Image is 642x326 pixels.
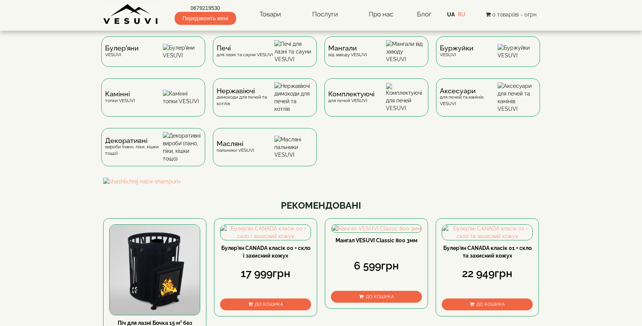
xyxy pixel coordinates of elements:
a: Булер'ян CANADA класік 00 + скло і захисний кожух [221,245,310,259]
div: для печей та камінів VESUVI [440,88,498,107]
a: Товари [252,6,289,23]
div: вироби (пано, піки, кішки тощо) [105,138,163,157]
a: Мангаливід заводу VESUVI Мангали від заводу VESUVI [321,36,432,78]
img: Завод VESUVI [103,4,159,25]
a: Булер'ян CANADA класік 01 + скло та захисний кожух [443,245,532,259]
div: пальники VESUVI [217,141,254,153]
img: Мангали від заводу VESUVI [386,40,425,63]
img: Мангал VESUVI Classic 800 3мм [332,225,421,232]
div: для лазні та сауни VESUVI [217,45,273,58]
span: Передзвоніть мені [175,12,236,25]
span: До кошика [477,302,505,307]
a: Печідля лазні та сауни VESUVI Печі для лазні та сауни VESUVI [209,36,321,78]
span: Буржуйки [440,45,473,51]
div: 17 999грн [220,266,311,281]
button: До кошика [331,291,422,303]
a: Про нас [361,6,401,23]
img: shashlichnij-nabir-shampuriv [103,178,539,185]
a: Каміннітопки VESUVI Камінні топки VESUVI [97,78,209,128]
a: Нержавіючідимоходи для печей та котлів Нержавіючі димоходи для печей та котлів [209,78,321,128]
img: Піч для лазні Бочка 15 м³ без виносу, дверцята 315*315, зі склом [110,225,200,315]
a: Аксесуаридля печей та камінів VESUVI Аксесуари для печей та камінів VESUVI [432,78,544,128]
span: Комплектуючі [328,91,374,97]
span: 0 товар(ів) - 0грн [492,11,537,18]
img: Нержавіючі димоходи для печей та котлів [274,82,313,113]
div: для печей VESUVI [328,91,374,104]
div: 22 949грн [442,266,533,281]
span: До кошика [255,302,283,307]
span: Булер'яни [105,45,139,51]
span: Мангали [328,45,367,51]
img: Булер'ян CANADA класік 00 + скло і захисний кожух [220,225,311,240]
a: Масляніпальники VESUVI Масляні пальники VESUVI [209,128,321,178]
a: Булер'яниVESUVI Булер'яни VESUVI [97,36,209,78]
div: топки VESUVI [105,91,135,104]
div: димоходи для печей та котлів [217,88,274,107]
img: Булер'ян CANADA класік 01 + скло та захисний кожух [442,225,532,240]
span: Масляні [217,141,254,147]
span: Декоративні [105,138,163,144]
a: Блог [417,10,431,18]
a: БуржуйкиVESUVI Буржуйки VESUVI [432,36,544,78]
img: Масляні пальники VESUVI [274,136,313,159]
img: Булер'яни VESUVI [163,44,201,59]
a: UA [447,11,455,18]
a: Мангал VESUVI Classic 800 3мм [336,237,417,243]
a: Послуги [305,6,345,23]
img: Камінні топки VESUVI [163,90,201,105]
button: До кошика [220,298,311,310]
span: Печі [217,45,273,51]
div: 6 599грн [331,258,422,274]
a: Комплектуючідля печей VESUVI Комплектуючі для печей VESUVI [321,78,432,128]
span: Нержавіючі [217,88,274,94]
a: RU [458,11,465,18]
div: від заводу VESUVI [328,45,367,58]
img: Буржуйки VESUVI [498,44,536,59]
a: 0679219530 [175,4,236,12]
span: Камінні [105,91,135,97]
img: Печі для лазні та сауни VESUVI [274,40,313,63]
button: 0 товар(ів) - 0грн [483,10,539,19]
button: До кошика [442,298,533,310]
img: Аксесуари для печей та камінів VESUVI [498,82,536,113]
span: До кошика [366,294,394,299]
img: Декоративні вироби (пано, піки, кішки тощо) [163,132,201,162]
div: VESUVI [440,45,473,58]
div: VESUVI [105,45,139,58]
span: Аксесуари [440,88,498,94]
img: Комплектуючі для печей VESUVI [386,83,425,112]
a: Декоративнівироби (пано, піки, кішки тощо) Декоративні вироби (пано, піки, кішки тощо) [97,128,209,178]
